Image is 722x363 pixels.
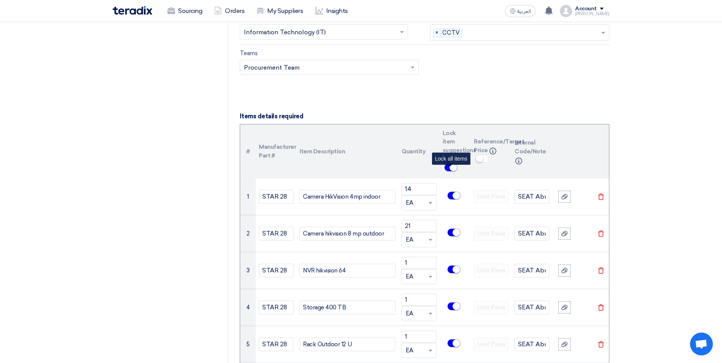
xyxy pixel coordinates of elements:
[575,12,609,16] div: [PERSON_NAME]
[560,5,572,17] img: profile_test.png
[517,9,531,14] span: العربية
[300,338,395,351] div: Name
[161,3,208,19] a: Sourcing
[398,124,439,179] th: Quantity
[474,338,508,351] input: Unit Price
[432,153,470,165] div: Lock all items
[402,257,436,269] input: Amount
[690,333,713,355] div: Open chat
[402,294,436,306] input: Amount
[296,124,398,179] th: Item Description
[474,264,508,277] input: Unit Price
[442,29,462,37] span: CCTV
[515,338,549,351] input: Internal Code/Note
[515,139,546,155] span: Internal Code/Note
[259,190,293,204] input: Model Number
[474,190,508,204] input: Unit Price
[515,301,549,314] input: Internal Code/Note
[240,49,258,58] label: Teams
[309,3,354,19] a: Insights
[474,301,508,314] input: Unit Price
[402,331,436,343] input: Amount
[240,252,256,289] td: 3
[575,6,597,12] div: Account
[240,124,256,179] th: Serial Number
[443,130,476,154] span: Lock item suggestions
[300,264,395,277] div: Name
[259,227,293,240] input: Model Number
[240,178,256,215] td: 1
[256,124,296,179] th: Manufacturer Part #
[515,264,549,277] input: Internal Code/Note
[300,190,395,204] div: Name
[515,190,549,204] input: Internal Code/Note
[240,112,303,121] label: Items details required
[113,6,152,15] img: Teradix logo
[208,3,250,19] a: Orders
[259,264,293,277] input: Model Number
[474,227,508,240] input: Unit Price
[474,138,524,154] span: Reference/Target Price
[240,289,256,326] td: 4
[515,227,549,240] input: Internal Code/Note
[300,227,395,240] div: Name
[402,183,436,195] input: Amount
[259,301,293,314] input: Model Number
[240,326,256,363] td: 5
[505,5,536,17] button: العربية
[250,3,309,19] a: My Suppliers
[402,220,436,232] input: Amount
[240,215,256,252] td: 2
[300,301,395,314] div: Name
[434,29,441,37] span: ×
[259,338,293,351] input: Model Number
